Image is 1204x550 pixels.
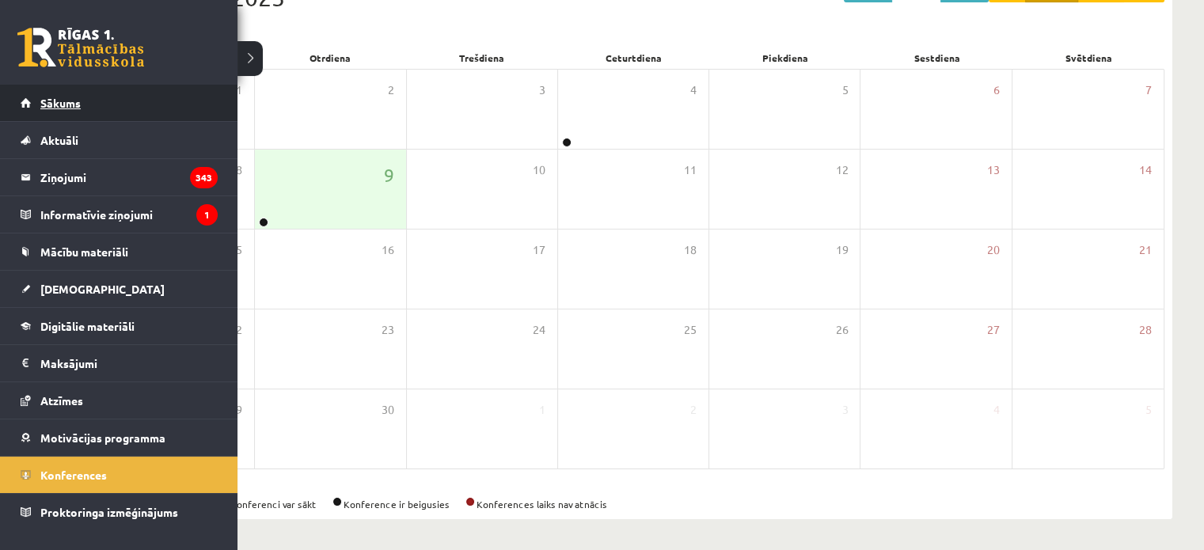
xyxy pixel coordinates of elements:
a: Maksājumi [21,345,218,381]
a: Atzīmes [21,382,218,419]
div: Otrdiena [255,47,407,69]
span: 25 [684,321,697,339]
span: 4 [690,82,697,99]
span: 14 [1139,161,1152,179]
span: 2 [388,82,394,99]
a: Mācību materiāli [21,233,218,270]
span: 5 [1145,401,1152,419]
span: 5 [841,82,848,99]
span: 9 [384,161,394,188]
span: 23 [382,321,394,339]
span: 12 [835,161,848,179]
span: 26 [835,321,848,339]
div: Ceturtdiena [558,47,710,69]
span: 16 [382,241,394,259]
a: Rīgas 1. Tālmācības vidusskola [17,28,144,67]
legend: Maksājumi [40,345,218,381]
span: 3 [539,82,545,99]
span: 2 [690,401,697,419]
legend: Informatīvie ziņojumi [40,196,218,233]
span: Proktoringa izmēģinājums [40,505,178,519]
span: 30 [382,401,394,419]
span: 27 [987,321,1000,339]
span: Konferences [40,468,107,482]
a: Motivācijas programma [21,419,218,456]
span: Atzīmes [40,393,83,408]
span: 18 [684,241,697,259]
span: 17 [533,241,545,259]
span: 11 [684,161,697,179]
span: [DEMOGRAPHIC_DATA] [40,282,165,296]
div: Piekdiena [709,47,861,69]
span: Digitālie materiāli [40,319,135,333]
div: Svētdiena [1012,47,1164,69]
span: 4 [993,401,1000,419]
span: 10 [533,161,545,179]
span: Sākums [40,96,81,110]
a: [DEMOGRAPHIC_DATA] [21,271,218,307]
a: Proktoringa izmēģinājums [21,494,218,530]
div: Konference ir aktīva Konferenci var sākt Konference ir beigusies Konferences laiks nav atnācis [103,497,1164,511]
a: Aktuāli [21,122,218,158]
span: 28 [1139,321,1152,339]
div: Sestdiena [861,47,1013,69]
span: 3 [841,401,848,419]
span: 19 [835,241,848,259]
span: Mācību materiāli [40,245,128,259]
a: Ziņojumi343 [21,159,218,195]
span: 20 [987,241,1000,259]
span: 1 [236,82,242,99]
a: Digitālie materiāli [21,308,218,344]
a: Informatīvie ziņojumi1 [21,196,218,233]
div: Trešdiena [406,47,558,69]
span: 8 [236,161,242,179]
span: 6 [993,82,1000,99]
legend: Ziņojumi [40,159,218,195]
span: 1 [539,401,545,419]
span: 24 [533,321,545,339]
span: 13 [987,161,1000,179]
a: Sākums [21,85,218,121]
span: 21 [1139,241,1152,259]
i: 1 [196,204,218,226]
span: 7 [1145,82,1152,99]
span: Aktuāli [40,133,78,147]
span: Motivācijas programma [40,431,165,445]
a: Konferences [21,457,218,493]
i: 343 [190,167,218,188]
